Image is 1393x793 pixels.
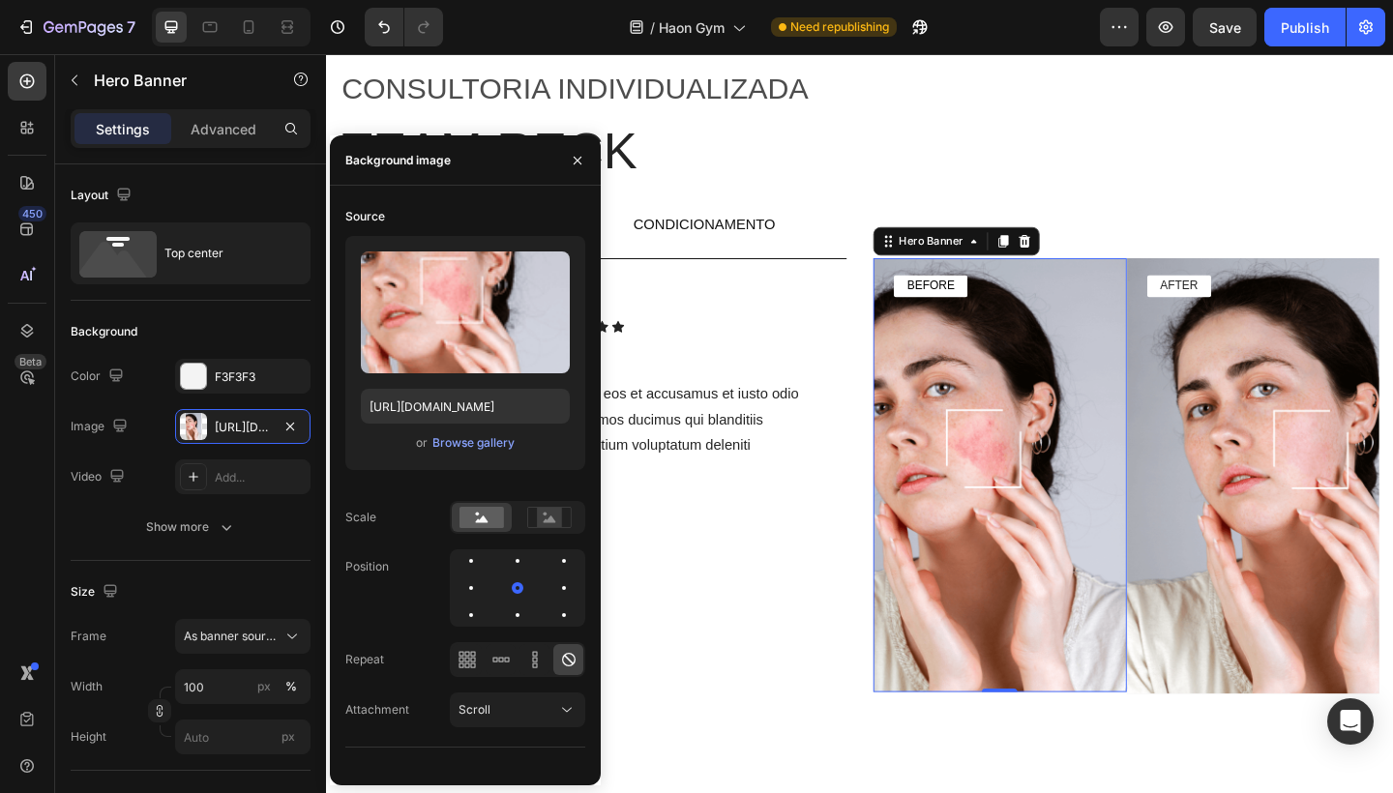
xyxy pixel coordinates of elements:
[17,256,176,338] p: [PERSON_NAME]
[16,14,1144,62] p: Consultoria individualIZADA
[17,367,176,387] p: SKIN CONCERS:
[1264,8,1346,46] button: Publish
[175,669,311,704] input: px%
[156,173,300,199] div: Rich Text Editor. Editing area: main
[326,54,1393,793] iframe: Design area
[71,678,103,695] label: Width
[257,678,271,695] div: px
[215,469,306,486] div: Add...
[282,729,295,744] span: px
[252,675,276,698] button: %
[17,410,176,430] p: Enlarged Pores
[175,720,311,754] input: px
[71,579,122,605] div: Size
[345,509,376,526] div: Scale
[18,206,46,221] div: 450
[907,245,949,261] p: AFTER
[184,628,279,645] span: As banner source
[71,728,106,746] label: Height
[215,419,271,436] div: [URL][DOMAIN_NAME]
[96,119,150,139] p: Settings
[365,8,443,46] div: Undo/Redo
[71,464,129,490] div: Video
[164,231,282,276] div: Top center
[345,651,384,668] div: Repeat
[1193,8,1257,46] button: Save
[361,389,570,424] input: https://example.com/image.jpg
[790,18,889,36] span: Need republishing
[71,323,137,340] div: Background
[285,678,297,695] div: %
[71,364,128,390] div: Color
[431,433,516,453] button: Browse gallery
[632,245,683,259] span: BEFORE
[175,619,311,654] button: As banner source
[871,222,1146,696] div: Background Image
[432,434,515,452] div: Browse gallery
[127,15,135,39] p: 7
[459,702,490,717] span: Scroll
[659,17,725,38] span: Haon Gym
[17,391,176,411] p: Oily
[1327,698,1374,745] div: Open Intercom Messenger
[280,675,303,698] button: px
[71,414,132,440] div: Image
[243,357,564,440] p: “At vero eos et accusamus et iusto odio dignissimos ducimus qui blanditiis praesentium voluptatum...
[71,183,135,209] div: Layout
[159,176,297,196] p: emagrecimento
[334,176,489,196] p: condicionamento
[146,517,236,537] div: Show more
[345,558,389,575] div: Position
[15,63,1146,150] h2: Team reck
[18,176,122,196] p: hipertrofia
[619,195,696,213] div: Hero Banner
[450,692,585,727] button: Scroll
[416,431,428,455] span: or
[345,152,451,169] div: Background image
[361,251,570,373] img: preview-image
[1281,17,1329,38] div: Publish
[1209,19,1241,36] span: Save
[8,8,144,46] button: 7
[215,368,306,386] div: F3F3F3
[71,510,311,544] button: Show more
[331,173,491,199] div: Rich Text Editor. Editing area: main
[15,173,125,199] div: Rich Text Editor. Editing area: main
[94,69,258,92] p: Hero Banner
[71,628,106,645] label: Frame
[595,222,871,694] div: Background Image
[345,701,409,719] div: Attachment
[345,766,421,783] div: Optimize LCP
[15,354,46,369] div: Beta
[650,17,655,38] span: /
[345,208,385,225] div: Source
[191,119,256,139] p: Advanced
